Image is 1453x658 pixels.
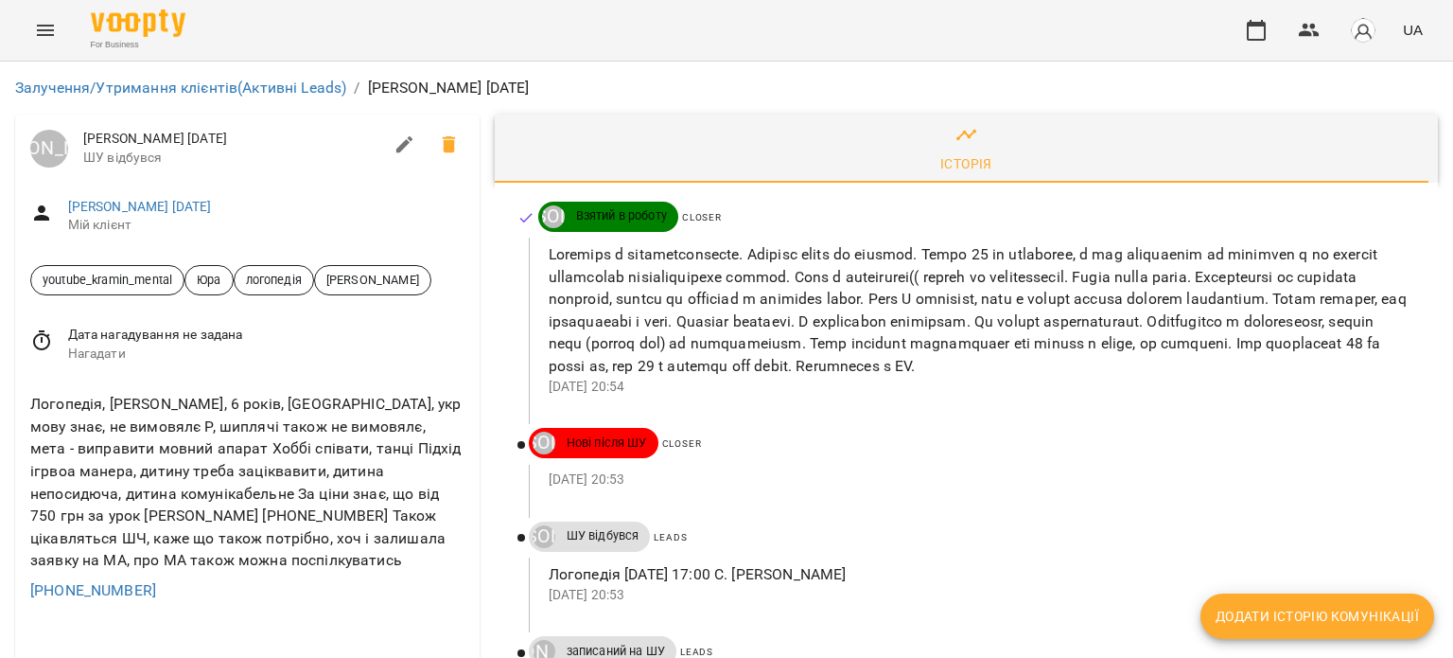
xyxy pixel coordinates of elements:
a: [PHONE_NUMBER] [30,581,156,599]
div: Логопедія, [PERSON_NAME], 6 років, [GEOGRAPHIC_DATA], укр мову знає, не вимовялє Р, шиплячі також... [26,389,468,576]
div: Історія [940,152,992,175]
span: UA [1403,20,1423,40]
span: Мій клієнт [68,216,464,235]
p: Loremips d sitametconsecte. Adipisc elits do eiusmod. Tempo 25 in utlaboree, d mag aliquaenim ad ... [549,243,1408,377]
li: / [354,77,359,99]
span: Leads [654,532,687,542]
span: ШУ відбувся [555,527,651,544]
span: Leads [680,647,713,657]
span: [PERSON_NAME] [DATE] [83,130,382,149]
p: [DATE] 20:53 [549,586,1408,605]
div: ДТ Ірина Микитей [533,432,555,454]
a: ДТ [PERSON_NAME] [529,525,555,548]
span: youtube_kramin_mental [31,271,184,289]
div: ДТ Ірина Микитей [533,525,555,548]
span: Юра [185,271,232,289]
div: ДТ Ірина Микитей [542,205,565,228]
span: For Business [91,39,185,51]
a: ДТ [PERSON_NAME] [538,205,565,228]
button: Додати історію комунікації [1200,594,1434,639]
p: Логопедія [DATE] 17:00 С. [PERSON_NAME] [549,563,1408,586]
span: Дата нагадування не задана [68,326,464,345]
a: [PERSON_NAME] [DATE] [68,199,212,214]
button: Menu [23,8,68,53]
span: Нові після ШУ [555,435,658,452]
img: Voopty Logo [91,9,185,37]
a: ДТ [PERSON_NAME] [529,432,555,454]
nav: breadcrumb [15,77,1438,99]
span: [PERSON_NAME] [315,271,430,289]
div: Юрій Тимочко [30,130,68,168]
a: Залучення/Утримання клієнтів(Активні Leads) [15,79,346,97]
span: Нагадати [68,345,464,364]
span: ШУ відбувся [83,149,382,168]
span: Closer [682,212,722,222]
span: Взятий в роботу [565,207,678,224]
p: [DATE] 20:54 [549,378,1408,397]
img: avatar_s.png [1350,17,1376,44]
p: [DATE] 20:53 [549,471,1408,489]
button: UA [1395,12,1430,47]
p: [PERSON_NAME] [DATE] [368,77,530,99]
a: [PERSON_NAME] [30,130,68,168]
span: логопедія [235,271,313,289]
span: Closer [662,438,702,449]
span: Додати історію комунікації [1216,605,1419,628]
